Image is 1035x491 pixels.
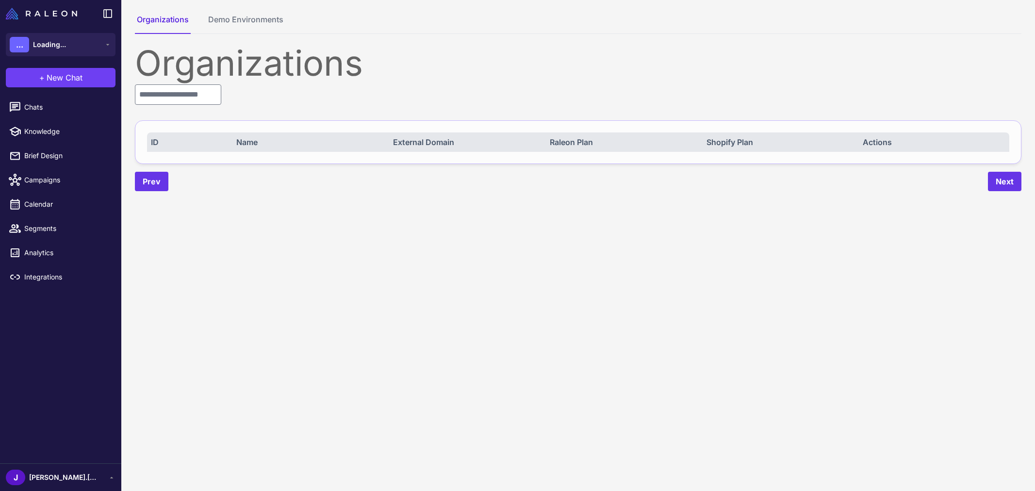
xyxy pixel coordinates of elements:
a: Raleon Logo [6,8,81,19]
a: Campaigns [4,170,117,190]
a: Chats [4,97,117,117]
div: External Domain [393,136,536,148]
span: Campaigns [24,175,110,185]
span: + [39,72,45,83]
a: Knowledge [4,121,117,142]
span: Integrations [24,272,110,282]
span: Knowledge [24,126,110,137]
a: Analytics [4,243,117,263]
a: Brief Design [4,146,117,166]
span: [PERSON_NAME].[PERSON_NAME] [29,472,97,483]
span: Calendar [24,199,110,210]
button: +New Chat [6,68,115,87]
img: Raleon Logo [6,8,77,19]
button: ...Loading... [6,33,115,56]
span: Chats [24,102,110,113]
span: Brief Design [24,150,110,161]
div: Raleon Plan [550,136,692,148]
span: Analytics [24,247,110,258]
div: J [6,470,25,485]
button: Organizations [135,14,191,34]
a: Calendar [4,194,117,214]
span: New Chat [47,72,82,83]
div: Name [236,136,379,148]
div: Organizations [135,46,1021,81]
span: Segments [24,223,110,234]
button: Next [988,172,1021,191]
div: Shopify Plan [706,136,849,148]
a: Segments [4,218,117,239]
div: ... [10,37,29,52]
a: Integrations [4,267,117,287]
button: Demo Environments [206,14,285,34]
button: Prev [135,172,168,191]
span: Loading... [33,39,66,50]
div: ID [151,136,222,148]
div: Actions [863,136,1005,148]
